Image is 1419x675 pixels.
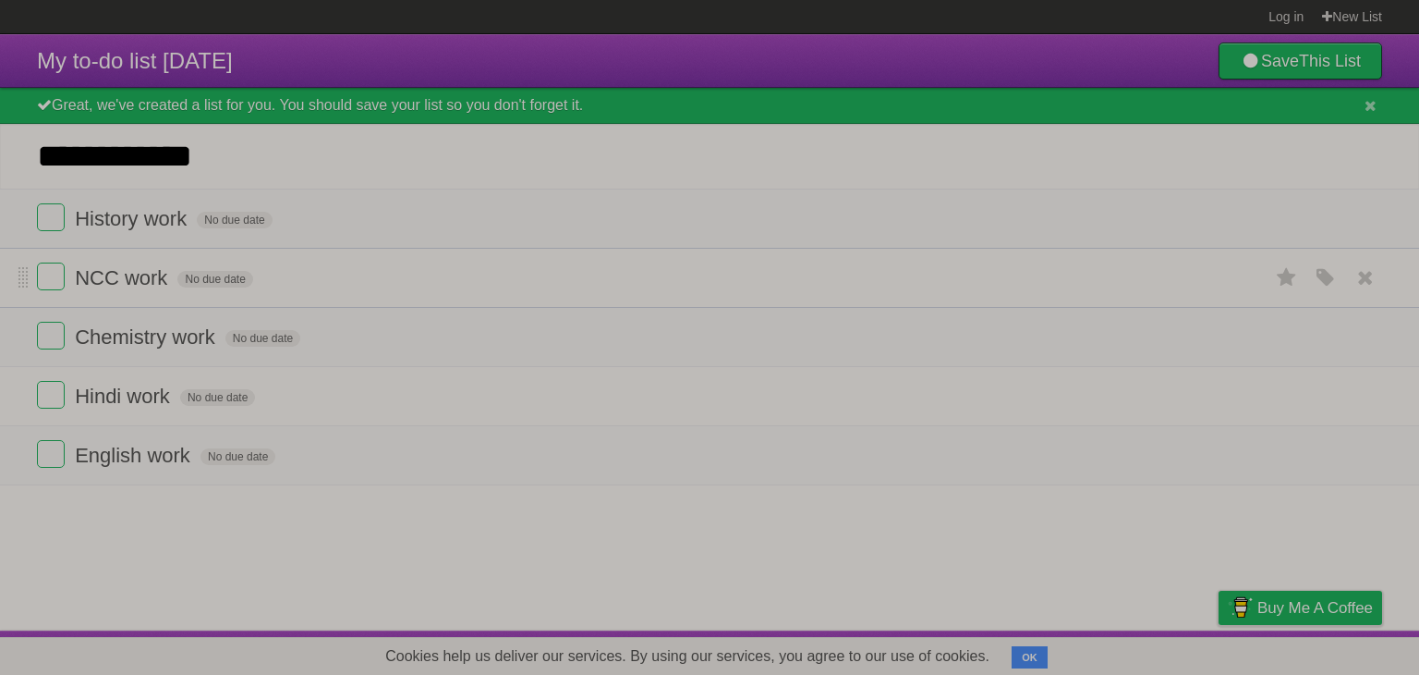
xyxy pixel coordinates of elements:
span: Cookies help us deliver our services. By using our services, you agree to our use of cookies. [367,638,1008,675]
span: History work [75,207,191,230]
span: No due date [225,330,300,347]
span: No due date [200,448,275,465]
label: Done [37,322,65,350]
a: About [973,635,1012,670]
a: Developers [1034,635,1109,670]
a: Privacy [1195,635,1243,670]
span: No due date [197,212,272,228]
img: Buy me a coffee [1228,592,1253,623]
a: Terms [1132,635,1172,670]
span: No due date [177,271,252,288]
span: NCC work [75,266,172,289]
b: This List [1299,52,1361,70]
label: Done [37,381,65,409]
button: OK [1012,646,1048,669]
label: Done [37,203,65,231]
label: Star task [1269,263,1304,293]
a: SaveThis List [1219,43,1382,80]
span: Hindi work [75,385,175,408]
span: My to-do list [DATE] [37,48,233,73]
span: No due date [180,389,255,406]
span: English work [75,444,195,467]
a: Buy me a coffee [1219,591,1382,625]
label: Done [37,263,65,290]
a: Suggest a feature [1266,635,1382,670]
span: Buy me a coffee [1257,592,1373,624]
span: Chemistry work [75,325,220,349]
label: Done [37,440,65,468]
